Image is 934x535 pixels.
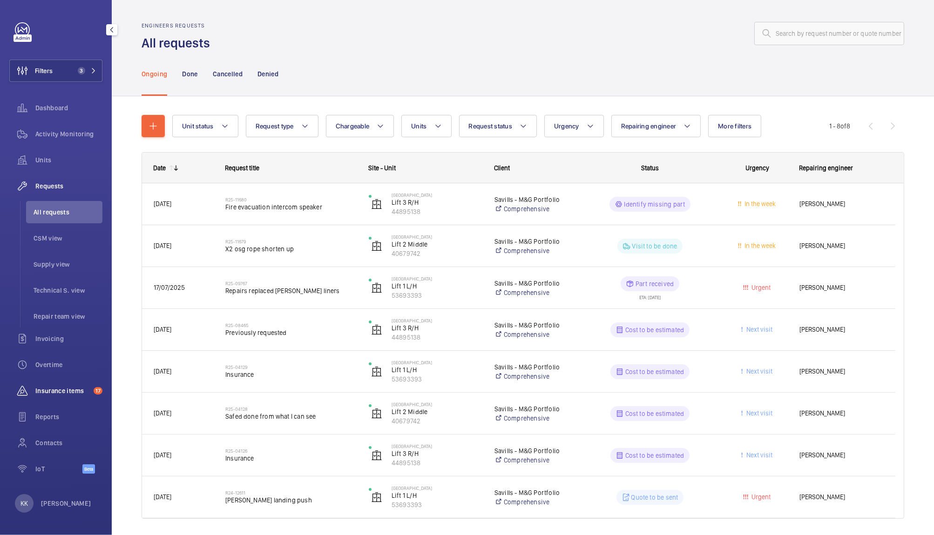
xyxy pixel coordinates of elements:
[392,281,482,291] p: Lift 1 L/H
[392,234,482,240] p: [GEOGRAPHIC_DATA]
[750,493,771,501] span: Urgent
[20,499,28,508] p: KK
[754,22,904,45] input: Search by request number or quote number
[256,122,294,130] span: Request type
[154,326,171,333] span: [DATE]
[9,60,102,82] button: Filters3
[494,279,572,288] p: Savills - M&G Portfolio
[142,22,216,29] h2: Engineers requests
[35,438,102,448] span: Contacts
[35,386,90,395] span: Insurance items
[35,155,102,165] span: Units
[829,123,850,129] span: 1 - 8 8
[225,490,357,495] h2: R24-12611
[625,367,684,376] p: Cost to be estimated
[639,291,661,300] div: ETA: [DATE]
[371,366,382,377] img: elevator.svg
[799,408,884,419] span: [PERSON_NAME]
[225,448,357,454] h2: R25-04126
[371,241,382,252] img: elevator.svg
[459,115,537,137] button: Request status
[641,164,659,172] span: Status
[494,195,572,204] p: Savills - M&G Portfolio
[494,488,572,497] p: Savills - M&G Portfolio
[799,282,884,293] span: [PERSON_NAME]
[744,326,772,333] span: Next visit
[718,122,751,130] span: More filters
[494,446,572,455] p: Savills - M&G Portfolio
[494,204,572,214] a: Comprehensive
[371,199,382,210] img: elevator.svg
[34,260,102,269] span: Supply view
[392,500,482,509] p: 53693393
[182,69,197,79] p: Done
[41,499,91,508] p: [PERSON_NAME]
[154,368,171,375] span: [DATE]
[371,324,382,335] img: elevator.svg
[154,242,171,249] span: [DATE]
[744,368,772,375] span: Next visit
[392,374,482,384] p: 53693393
[392,333,482,342] p: 44895138
[392,276,482,281] p: [GEOGRAPHIC_DATA]
[494,362,572,372] p: Savills - M&G Portfolio
[632,241,677,251] p: Visit to be done
[392,291,482,300] p: 53693393
[392,198,482,207] p: Lift 3 R/H
[625,451,684,460] p: Cost to be estimated
[744,451,772,459] span: Next visit
[799,450,884,461] span: [PERSON_NAME]
[392,491,482,500] p: Lift 1 L/H
[392,323,482,333] p: Lift 3 R/H
[494,288,572,297] a: Comprehensive
[411,122,426,130] span: Units
[494,404,572,414] p: Savills - M&G Portfolio
[494,321,572,330] p: Savills - M&G Portfolio
[469,122,513,130] span: Request status
[494,237,572,246] p: Savills - M&G Portfolio
[799,324,884,335] span: [PERSON_NAME]
[225,364,357,370] h2: R25-04129
[392,192,482,198] p: [GEOGRAPHIC_DATA]
[94,387,102,395] span: 17
[257,69,278,79] p: Denied
[392,416,482,426] p: 40679742
[494,414,572,423] a: Comprehensive
[631,493,678,502] p: Quote to be sent
[225,495,357,505] span: [PERSON_NAME] landing push
[392,207,482,216] p: 44895138
[154,451,171,459] span: [DATE]
[799,241,884,251] span: [PERSON_NAME]
[35,129,102,139] span: Activity Monitoring
[154,493,171,501] span: [DATE]
[225,244,357,254] span: X2 osg rope shorten up
[225,412,357,421] span: Safed done from what I can see
[392,407,482,416] p: Lift 2 Middle
[799,199,884,209] span: [PERSON_NAME]
[142,34,216,52] h1: All requests
[142,183,895,225] div: Press SPACE to select this row.
[225,197,357,202] h2: R25-11680
[35,464,82,474] span: IoT
[799,164,853,172] span: Repairing engineer
[225,370,357,379] span: Insurance
[840,122,846,130] span: of
[544,115,604,137] button: Urgency
[34,312,102,321] span: Repair team view
[750,284,771,291] span: Urgent
[35,412,102,421] span: Reports
[708,115,761,137] button: More filters
[392,449,482,458] p: Lift 3 R/H
[371,450,382,461] img: elevator.svg
[743,242,776,249] span: In the week
[82,464,95,474] span: Beta
[225,322,357,328] h2: R25-08465
[611,115,701,137] button: Repairing engineer
[392,365,482,374] p: Lift 1 L/H
[225,286,357,295] span: Repairs replaced [PERSON_NAME] liners
[392,240,482,249] p: Lift 2 Middle
[494,455,572,465] a: Comprehensive
[624,200,685,209] p: Identify missing part
[494,246,572,255] a: Comprehensive
[392,318,482,323] p: [GEOGRAPHIC_DATA]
